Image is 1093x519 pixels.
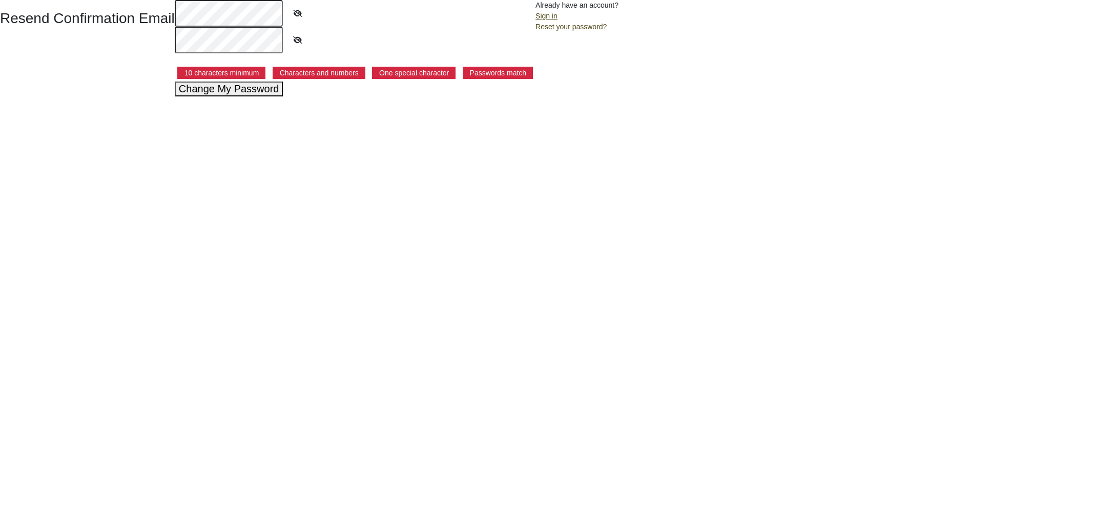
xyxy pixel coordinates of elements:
p: 10 characters minimum [177,67,266,79]
a: Reset your password? [535,23,607,31]
p: Passwords match [463,67,533,79]
a: Sign in [535,12,558,20]
button: Change My Password [175,82,283,96]
p: Characters and numbers [273,67,365,79]
p: One special character [372,67,456,79]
